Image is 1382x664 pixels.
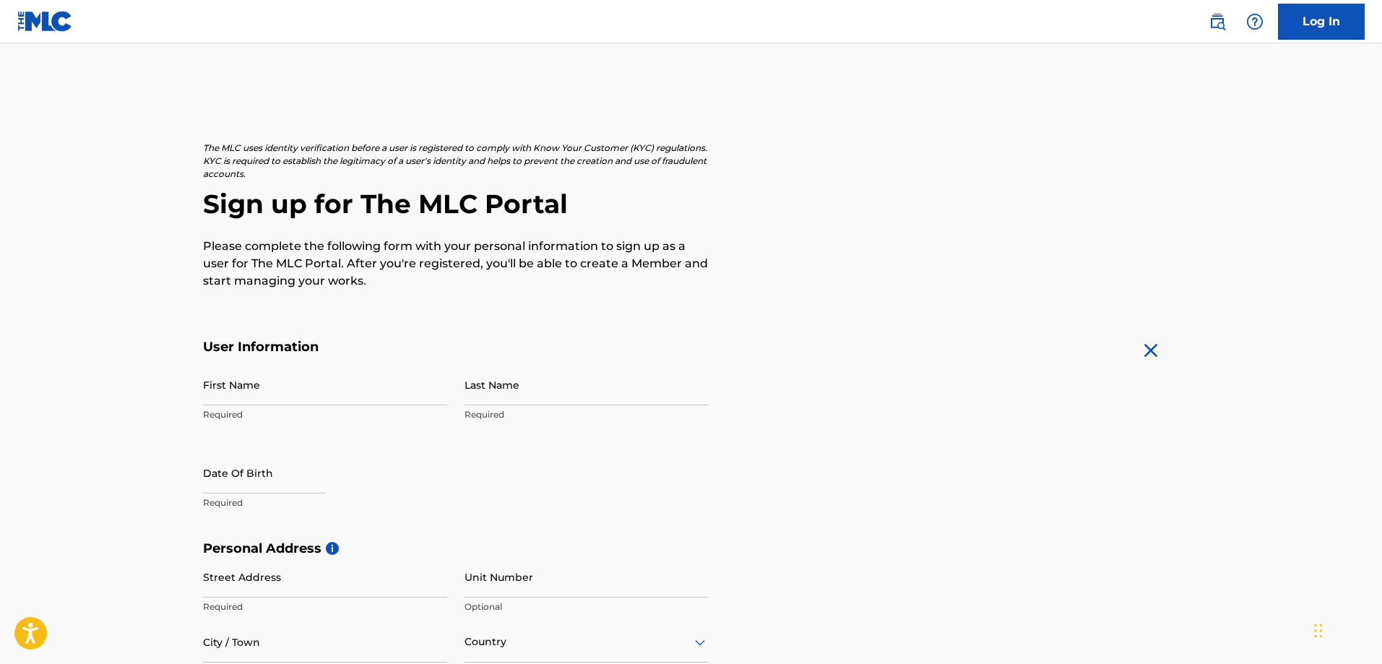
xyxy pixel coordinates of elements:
[465,408,709,421] p: Required
[1209,13,1226,30] img: search
[17,11,73,32] img: MLC Logo
[465,600,709,613] p: Optional
[203,339,709,355] h5: User Information
[203,600,447,613] p: Required
[326,542,339,555] span: i
[203,142,709,181] p: The MLC uses identity verification before a user is registered to comply with Know Your Customer ...
[1314,609,1323,652] div: Drag
[203,408,447,421] p: Required
[203,496,447,509] p: Required
[1278,4,1365,40] a: Log In
[1203,7,1232,36] a: Public Search
[1246,13,1264,30] img: help
[203,188,1180,220] h2: Sign up for The MLC Portal
[1139,339,1162,362] img: close
[1310,595,1382,664] iframe: Chat Widget
[203,238,709,290] p: Please complete the following form with your personal information to sign up as a user for The ML...
[1240,7,1269,36] div: Help
[203,540,1180,557] h5: Personal Address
